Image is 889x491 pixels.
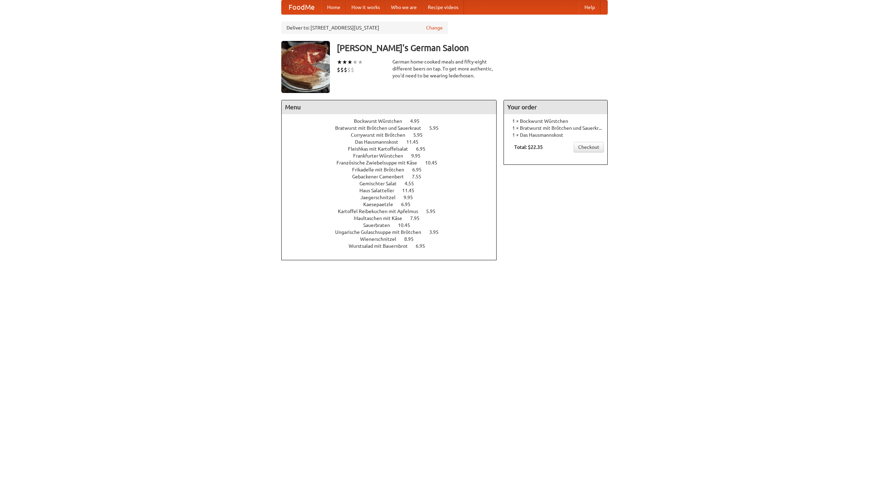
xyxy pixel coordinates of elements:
span: 5.95 [413,132,430,138]
a: Checkout [574,142,604,152]
span: 8.95 [404,236,421,242]
b: Total: $22.35 [514,144,543,150]
a: Gebackener Camenbert 7.55 [352,174,434,179]
span: Kaesepaetzle [363,202,400,207]
div: Deliver to: [STREET_ADDRESS][US_STATE] [281,22,448,34]
a: Frankfurter Würstchen 9.95 [353,153,433,159]
a: Kartoffel Reibekuchen mit Apfelmus 5.95 [338,209,448,214]
span: Maultaschen mit Käse [354,215,409,221]
a: Home [322,0,346,14]
span: Wienerschnitzel [360,236,403,242]
li: ★ [358,58,363,66]
a: Jaegerschnitzel 9.95 [360,195,426,200]
span: Das Hausmannskost [355,139,405,145]
span: 6.95 [416,146,432,152]
a: Kaesepaetzle 6.95 [363,202,423,207]
div: German home-cooked meals and fifty-eight different beers on tap. To get more authentic, you'd nee... [392,58,497,79]
li: 1 × Das Hausmannskost [507,132,604,138]
a: Help [579,0,600,14]
a: Haus Salatteller 11.45 [359,188,427,193]
a: Recipe videos [422,0,464,14]
span: 4.95 [410,118,426,124]
span: 9.95 [411,153,427,159]
a: Who we are [385,0,422,14]
h4: Menu [282,100,496,114]
span: 10.45 [425,160,444,166]
span: Fleishkas mit Kartoffelsalat [348,146,415,152]
span: 7.55 [412,174,428,179]
span: Wurstsalad mit Bauernbrot [349,243,415,249]
span: Frikadelle mit Brötchen [352,167,411,172]
span: 11.45 [406,139,425,145]
li: $ [351,66,354,74]
h4: Your order [504,100,607,114]
span: 6.95 [412,167,429,172]
a: Currywurst mit Brötchen 5.95 [351,132,435,138]
span: 6.95 [401,202,417,207]
span: Ungarische Gulaschsuppe mit Brötchen [335,229,428,235]
span: Currywurst mit Brötchen [351,132,412,138]
a: Wienerschnitzel 8.95 [360,236,426,242]
span: Bockwurst Würstchen [354,118,409,124]
span: Frankfurter Würstchen [353,153,410,159]
span: 10.45 [398,222,417,228]
li: ★ [347,58,352,66]
span: 5.95 [429,125,446,131]
span: Jaegerschnitzel [360,195,402,200]
a: Bratwurst mit Brötchen und Sauerkraut 5.95 [335,125,451,131]
a: Ungarische Gulaschsuppe mit Brötchen 3.95 [335,229,451,235]
a: Fleishkas mit Kartoffelsalat 6.95 [348,146,438,152]
span: 6.95 [416,243,432,249]
a: Französische Zwiebelsuppe mit Käse 10.45 [337,160,450,166]
h3: [PERSON_NAME]'s German Saloon [337,41,608,55]
img: angular.jpg [281,41,330,93]
a: Bockwurst Würstchen 4.95 [354,118,432,124]
span: 5.95 [426,209,442,214]
a: Gemischter Salat 4.55 [359,181,427,186]
a: FoodMe [282,0,322,14]
span: Französische Zwiebelsuppe mit Käse [337,160,424,166]
span: 3.95 [429,229,446,235]
a: Wurstsalad mit Bauernbrot 6.95 [349,243,438,249]
a: Frikadelle mit Brötchen 6.95 [352,167,434,172]
li: $ [337,66,340,74]
a: Das Hausmannskost 11.45 [355,139,431,145]
span: Haus Salatteller [359,188,401,193]
a: Sauerbraten 10.45 [363,222,423,228]
li: $ [347,66,351,74]
li: ★ [337,58,342,66]
span: 7.95 [410,215,426,221]
a: Maultaschen mit Käse 7.95 [354,215,432,221]
li: $ [344,66,347,74]
span: 9.95 [404,195,420,200]
span: Gebackener Camenbert [352,174,411,179]
a: How it works [346,0,385,14]
li: ★ [352,58,358,66]
li: 1 × Bratwurst mit Brötchen und Sauerkraut [507,125,604,132]
span: Gemischter Salat [359,181,404,186]
span: 11.45 [402,188,421,193]
span: Kartoffel Reibekuchen mit Apfelmus [338,209,425,214]
a: Change [426,24,443,31]
li: ★ [342,58,347,66]
span: Bratwurst mit Brötchen und Sauerkraut [335,125,428,131]
li: 1 × Bockwurst Würstchen [507,118,604,125]
span: Sauerbraten [363,222,397,228]
li: $ [340,66,344,74]
span: 4.55 [405,181,421,186]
